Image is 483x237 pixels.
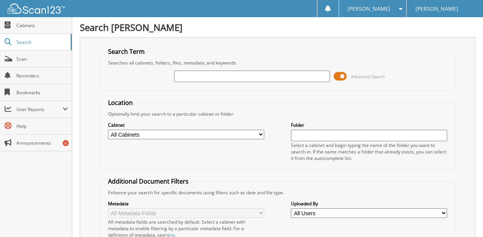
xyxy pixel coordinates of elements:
[445,200,483,237] iframe: Chat Widget
[16,22,68,29] span: Cabinets
[415,6,458,11] span: [PERSON_NAME]
[291,122,447,128] label: Folder
[8,3,65,14] img: scan123-logo-white.svg
[347,6,390,11] span: [PERSON_NAME]
[351,74,385,79] span: Advanced Search
[16,106,63,113] span: User Reports
[291,200,447,207] label: Uploaded By
[16,89,68,96] span: Bookmarks
[80,21,475,34] h1: Search [PERSON_NAME]
[104,111,451,117] div: Optionally limit your search to a particular cabinet or folder
[16,39,67,45] span: Search
[104,60,451,66] div: Searches all cabinets, folders, files, metadata, and keywords
[104,47,149,56] legend: Search Term
[16,73,68,79] span: Reminders
[16,56,68,62] span: Scan
[63,140,69,146] div: 6
[108,122,264,128] label: Cabinet
[104,98,137,107] legend: Location
[291,142,447,161] div: Select a cabinet and begin typing the name of the folder you want to search in. If the name match...
[104,189,451,196] div: Enhance your search for specific documents using filters such as date and file type.
[104,177,192,185] legend: Additional Document Filters
[108,200,264,207] label: Metadata
[16,140,68,146] span: Announcements
[16,123,68,129] span: Help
